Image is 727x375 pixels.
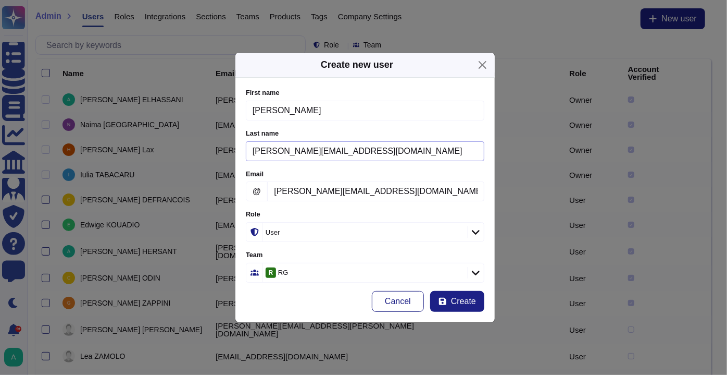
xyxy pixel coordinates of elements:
button: Cancel [372,291,424,312]
input: Enter email [267,182,484,201]
div: Create new user [321,58,393,72]
label: First name [246,90,484,96]
div: User [266,229,280,236]
input: Enter user firstname [246,101,484,120]
label: Team [246,252,484,259]
span: Create [451,297,476,306]
div: R [266,268,276,278]
label: Last name [246,130,484,137]
button: Create [430,291,484,312]
span: @ [246,182,268,201]
label: Role [246,211,484,218]
div: RG [278,269,289,276]
input: Enter user lastname [246,141,484,161]
button: Close [474,57,491,73]
span: Cancel [385,297,411,306]
label: Email [246,171,484,178]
